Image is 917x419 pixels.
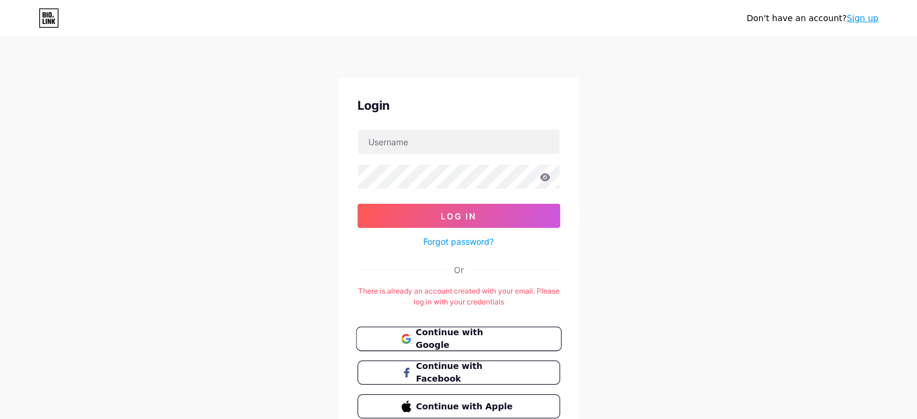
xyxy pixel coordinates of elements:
[358,96,560,115] div: Login
[415,326,516,352] span: Continue with Google
[358,286,560,307] div: There is already an account created with your email. Please log in with your credentials
[358,130,559,154] input: Username
[746,12,878,25] div: Don't have an account?
[846,13,878,23] a: Sign up
[358,394,560,418] button: Continue with Apple
[358,361,560,385] button: Continue with Facebook
[358,204,560,228] button: Log In
[454,263,464,276] div: Or
[416,400,515,413] span: Continue with Apple
[423,235,494,248] a: Forgot password?
[416,360,515,385] span: Continue with Facebook
[358,327,560,351] a: Continue with Google
[441,211,476,221] span: Log In
[356,327,561,351] button: Continue with Google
